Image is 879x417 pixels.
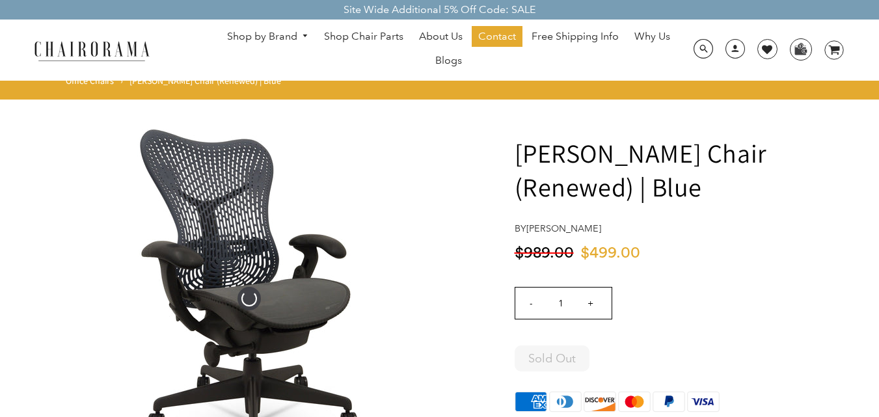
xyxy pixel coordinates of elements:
[515,136,863,204] h1: [PERSON_NAME] Chair (Renewed) | Blue
[515,223,863,234] h4: by
[525,26,625,47] a: Free Shipping Info
[472,26,522,47] a: Contact
[791,39,811,59] img: WhatsApp_Image_2024-07-12_at_16.23.01.webp
[318,26,410,47] a: Shop Chair Parts
[66,75,286,93] nav: breadcrumbs
[628,26,677,47] a: Why Us
[27,39,157,62] img: chairorama
[478,30,516,44] span: Contact
[515,345,589,371] button: Sold Out
[528,351,576,366] span: Sold Out
[575,288,606,319] input: +
[435,54,462,68] span: Blogs
[515,245,574,261] span: $989.00
[419,30,463,44] span: About Us
[580,245,640,261] span: $499.00
[221,27,316,47] a: Shop by Brand
[212,26,686,74] nav: DesktopNavigation
[429,50,468,71] a: Blogs
[634,30,670,44] span: Why Us
[532,30,619,44] span: Free Shipping Info
[412,26,469,47] a: About Us
[526,222,601,234] a: [PERSON_NAME]
[515,288,547,319] input: -
[54,291,444,304] a: Herman Miller Mirra Chair (Renewed) | Blue - chairorama
[324,30,403,44] span: Shop Chair Parts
